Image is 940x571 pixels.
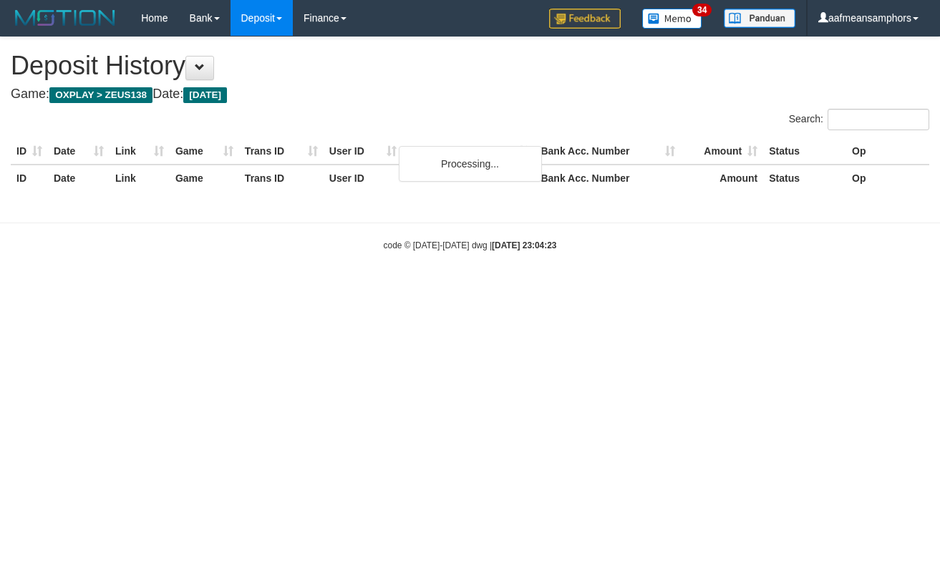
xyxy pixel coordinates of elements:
[681,138,763,165] th: Amount
[789,109,929,130] label: Search:
[49,87,152,103] span: OXPLAY > ZEUS138
[110,138,170,165] th: Link
[183,87,227,103] span: [DATE]
[763,165,846,191] th: Status
[692,4,712,16] span: 34
[324,165,402,191] th: User ID
[11,87,929,102] h4: Game: Date:
[11,52,929,80] h1: Deposit History
[846,138,929,165] th: Op
[170,138,239,165] th: Game
[110,165,170,191] th: Link
[239,165,324,191] th: Trans ID
[492,240,556,250] strong: [DATE] 23:04:23
[48,138,110,165] th: Date
[399,146,542,182] div: Processing...
[642,9,702,29] img: Button%20Memo.svg
[549,9,621,29] img: Feedback.jpg
[324,138,402,165] th: User ID
[535,138,681,165] th: Bank Acc. Number
[402,138,536,165] th: Bank Acc. Name
[11,165,48,191] th: ID
[11,138,48,165] th: ID
[239,138,324,165] th: Trans ID
[724,9,795,28] img: panduan.png
[384,240,557,250] small: code © [DATE]-[DATE] dwg |
[846,165,929,191] th: Op
[763,138,846,165] th: Status
[535,165,681,191] th: Bank Acc. Number
[48,165,110,191] th: Date
[170,165,239,191] th: Game
[828,109,929,130] input: Search:
[11,7,120,29] img: MOTION_logo.png
[681,165,763,191] th: Amount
